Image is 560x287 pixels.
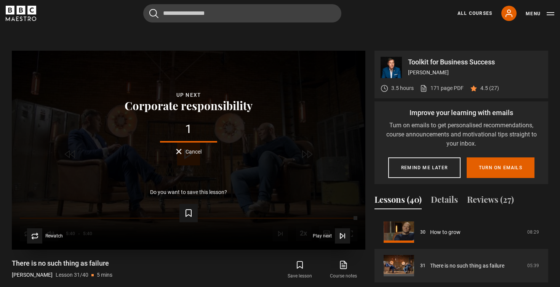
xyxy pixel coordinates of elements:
p: 5 mins [97,271,112,279]
a: How to grow [430,228,461,236]
button: Details [431,193,458,209]
button: Save lesson [278,259,322,281]
button: Corporate responsibility [122,99,255,111]
p: Lesson 31/40 [56,271,88,279]
a: 171 page PDF [420,84,464,92]
svg: BBC Maestro [6,6,36,21]
input: Search [143,4,341,22]
p: [PERSON_NAME] [12,271,53,279]
h1: There is no such thing as failure [12,259,112,268]
span: Cancel [186,149,202,154]
div: 1 [24,123,353,135]
div: Up next [24,91,353,99]
p: 4.5 (27) [480,84,499,92]
span: Rewatch [45,234,63,238]
button: Remind me later [388,157,461,178]
button: Cancel [176,149,202,154]
button: Lessons (40) [374,193,422,209]
button: Turn on emails [467,157,534,178]
button: Submit the search query [149,9,158,18]
p: Toolkit for Business Success [408,59,542,66]
p: Do you want to save this lesson? [150,189,227,195]
button: Toggle navigation [526,10,554,18]
button: Reviews (27) [467,193,514,209]
button: Play next [313,228,350,244]
a: Course notes [322,259,365,281]
button: Rewatch [27,228,63,244]
a: There is no such thing as failure [430,262,504,270]
video-js: Video Player [12,51,365,250]
p: Improve your learning with emails [381,107,542,118]
a: All Courses [458,10,492,17]
p: [PERSON_NAME] [408,69,542,77]
span: Play next [313,234,332,238]
p: Turn on emails to get personalised recommendations, course announcements and motivational tips st... [381,121,542,148]
p: 3.5 hours [391,84,414,92]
